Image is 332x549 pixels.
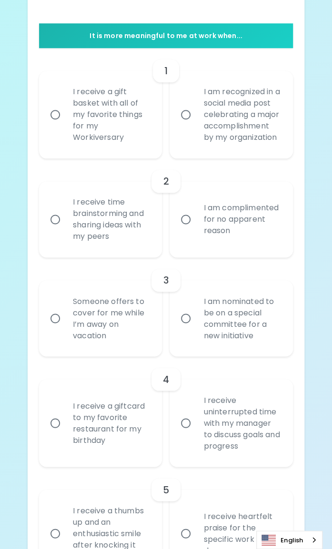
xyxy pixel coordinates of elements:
[196,383,287,463] div: I receive uninterrupted time with my manager to discuss goals and progress
[196,75,287,155] div: I am recognized in a social media post celebrating a major accomplishment by my organization
[39,356,293,467] div: choice-group-check
[257,531,322,549] a: English
[256,530,322,549] div: Language
[163,174,169,189] h6: 2
[65,185,157,254] div: I receive time brainstorming and sharing ideas with my peers
[196,191,287,248] div: I am complimented for no apparent reason
[65,389,157,457] div: I receive a giftcard to my favorite restaurant for my birthday
[163,482,169,497] h6: 5
[39,158,293,257] div: choice-group-check
[164,63,168,78] h6: 1
[196,284,287,353] div: I am nominated to be on a special committee for a new initiative
[43,31,289,40] p: It is more meaningful to me at work when...
[39,257,293,356] div: choice-group-check
[163,273,169,288] h6: 3
[65,75,157,155] div: I receive a gift basket with all of my favorite things for my Workiversary
[163,372,169,387] h6: 4
[39,48,293,158] div: choice-group-check
[65,284,157,353] div: Someone offers to cover for me while I’m away on vacation
[256,530,322,549] aside: Language selected: English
